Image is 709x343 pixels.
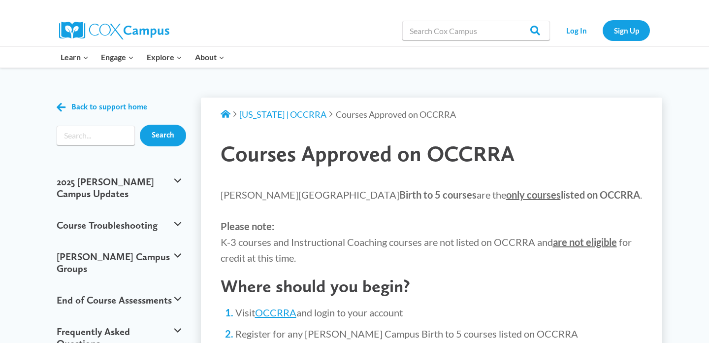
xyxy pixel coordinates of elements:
a: Log In [555,20,598,40]
form: Search form [57,126,135,145]
img: Cox Campus [59,22,169,39]
a: Back to support home [57,100,147,114]
a: OCCRRA [255,307,296,318]
input: Search Cox Campus [402,21,550,40]
li: Visit and login to your account [235,306,643,319]
span: Back to support home [71,103,147,112]
strong: Birth to 5 courses [399,189,477,201]
strong: listed on OCCRRA [506,189,640,201]
a: Support Home [221,109,230,120]
span: Courses Approved on OCCRRA [221,140,515,167]
span: Engage [101,51,134,64]
span: only courses [506,189,561,201]
span: Learn [61,51,89,64]
a: Sign Up [603,20,650,40]
h2: Where should you begin? [221,275,643,297]
nav: Secondary Navigation [555,20,650,40]
p: [PERSON_NAME][GEOGRAPHIC_DATA] are the . K-3 courses and Instructional Coaching courses are not l... [221,187,643,266]
input: Search input [57,126,135,145]
nav: Primary Navigation [54,47,230,68]
span: Courses Approved on OCCRRA [336,109,456,120]
button: End of Course Assessments [52,284,186,316]
a: [US_STATE] | OCCRRA [239,109,326,120]
li: Register for any [PERSON_NAME] Campus Birth to 5 courses listed on OCCRRA [235,327,643,341]
button: [PERSON_NAME] Campus Groups [52,241,186,284]
button: 2025 [PERSON_NAME] Campus Updates [52,166,186,209]
span: Explore [147,51,182,64]
span: About [195,51,225,64]
button: Course Troubleshooting [52,209,186,241]
strong: are not eligible [553,236,617,248]
input: Search [140,125,186,146]
strong: Please note: [221,220,274,232]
